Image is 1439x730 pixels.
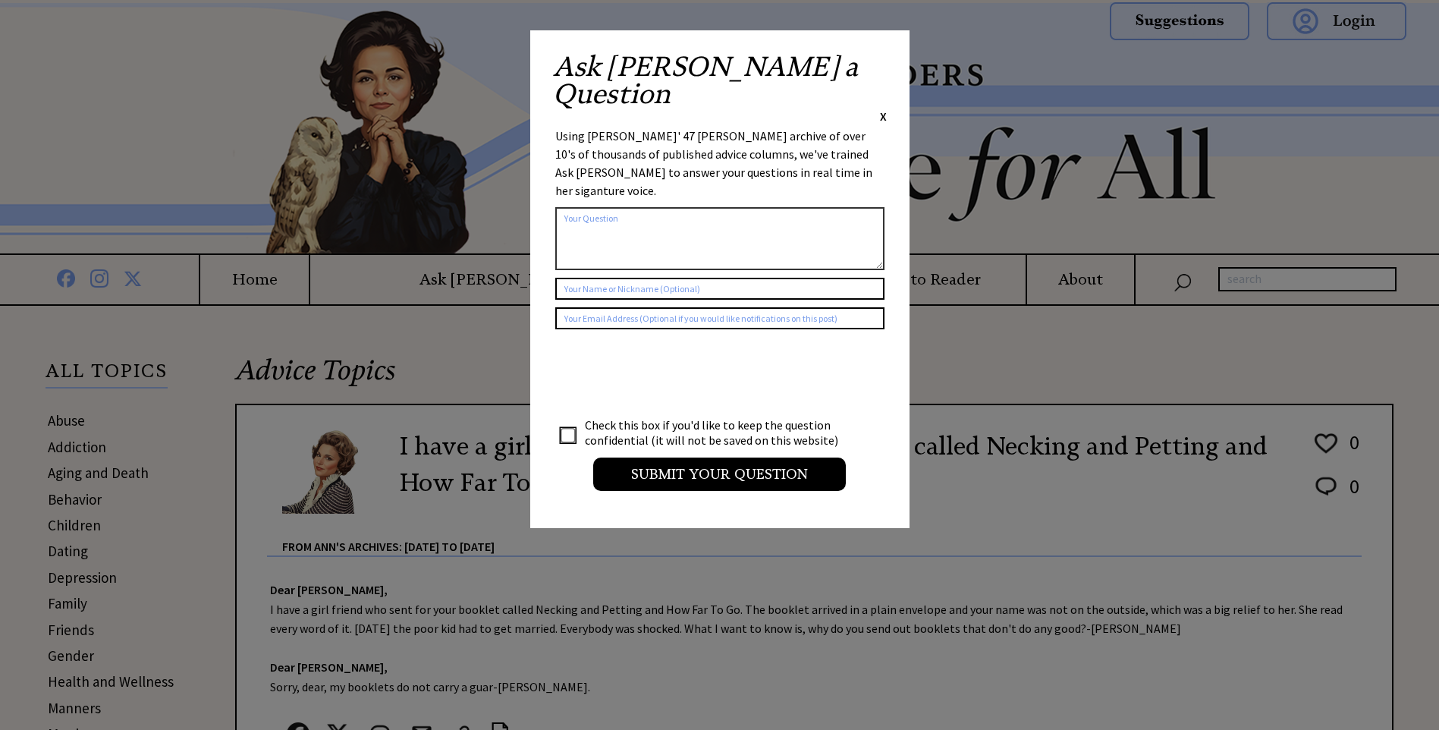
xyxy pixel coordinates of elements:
input: Your Email Address (Optional if you would like notifications on this post) [555,307,884,329]
input: Your Name or Nickname (Optional) [555,278,884,300]
div: Using [PERSON_NAME]' 47 [PERSON_NAME] archive of over 10's of thousands of published advice colum... [555,127,884,200]
span: X [880,109,887,124]
iframe: reCAPTCHA [555,345,786,404]
td: Check this box if you'd like to keep the question confidential (it will not be saved on this webs... [584,417,853,448]
input: Submit your Question [593,458,846,491]
h2: Ask [PERSON_NAME] a Question [553,53,887,108]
